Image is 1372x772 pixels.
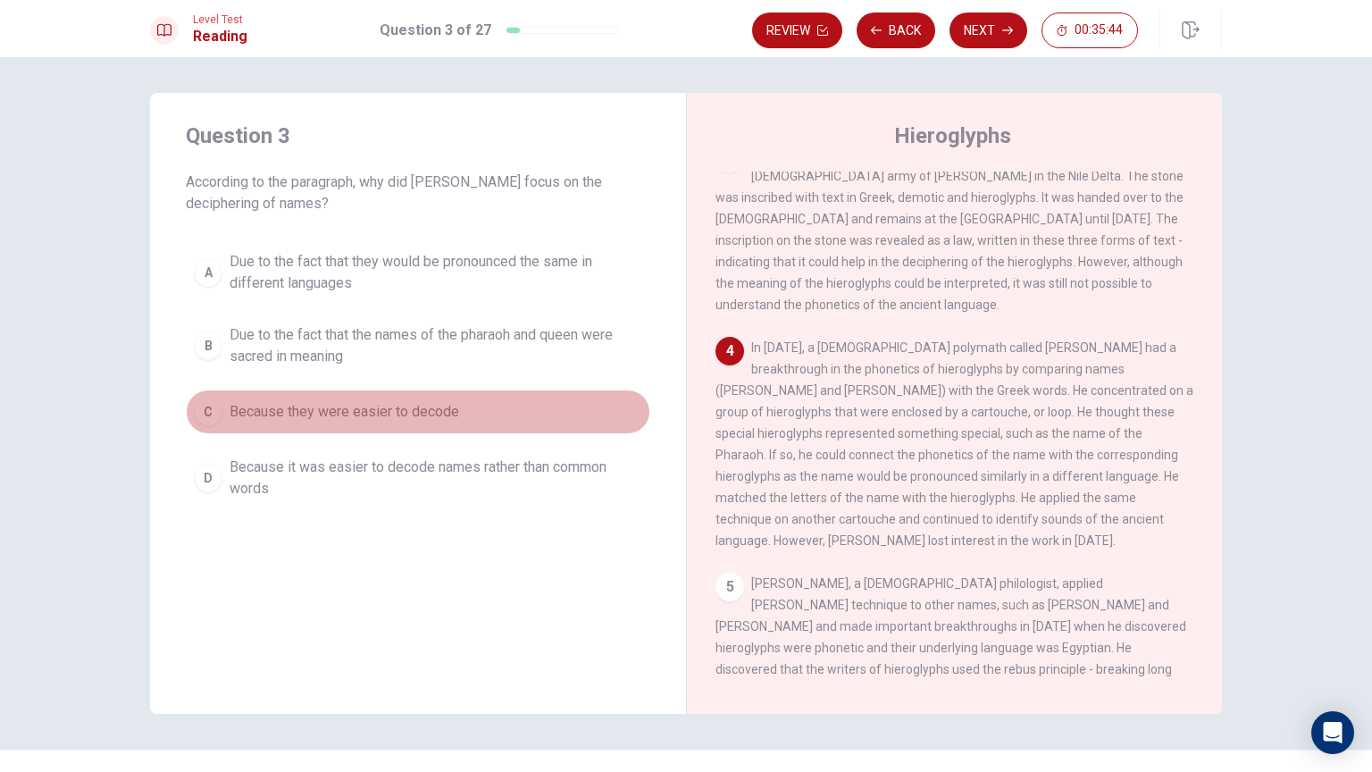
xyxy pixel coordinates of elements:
div: 5 [715,573,744,601]
div: C [194,398,222,426]
button: Back [857,13,935,48]
button: Review [752,13,842,48]
span: According to the paragraph, why did [PERSON_NAME] focus on the deciphering of names? [186,172,650,214]
h4: Hieroglyphs [894,122,1011,150]
span: In [DATE], a [DEMOGRAPHIC_DATA] polymath called [PERSON_NAME] had a breakthrough in the phonetics... [715,340,1193,548]
button: Next [950,13,1027,48]
span: Because it was easier to decode names rather than common words [230,457,642,499]
button: 00:35:44 [1042,13,1138,48]
span: Because they were easier to decode [230,401,459,423]
div: A [194,258,222,287]
div: Open Intercom Messenger [1311,711,1354,754]
h4: Question 3 [186,122,650,150]
div: D [194,464,222,492]
span: 00:35:44 [1075,23,1123,38]
button: ADue to the fact that they would be pronounced the same in different languages [186,243,650,302]
h1: Reading [193,26,247,47]
div: 4 [715,337,744,365]
button: DBecause it was easier to decode names rather than common words [186,449,650,508]
button: CBecause they were easier to decode [186,390,650,434]
h1: Question 3 of 27 [380,20,491,41]
span: Level Test [193,13,247,26]
div: B [194,331,222,360]
span: Due to the fact that the names of the pharaoh and queen were sacred in meaning [230,324,642,367]
button: BDue to the fact that the names of the pharaoh and queen were sacred in meaning [186,316,650,375]
span: Due to the fact that they would be pronounced the same in different languages [230,251,642,294]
